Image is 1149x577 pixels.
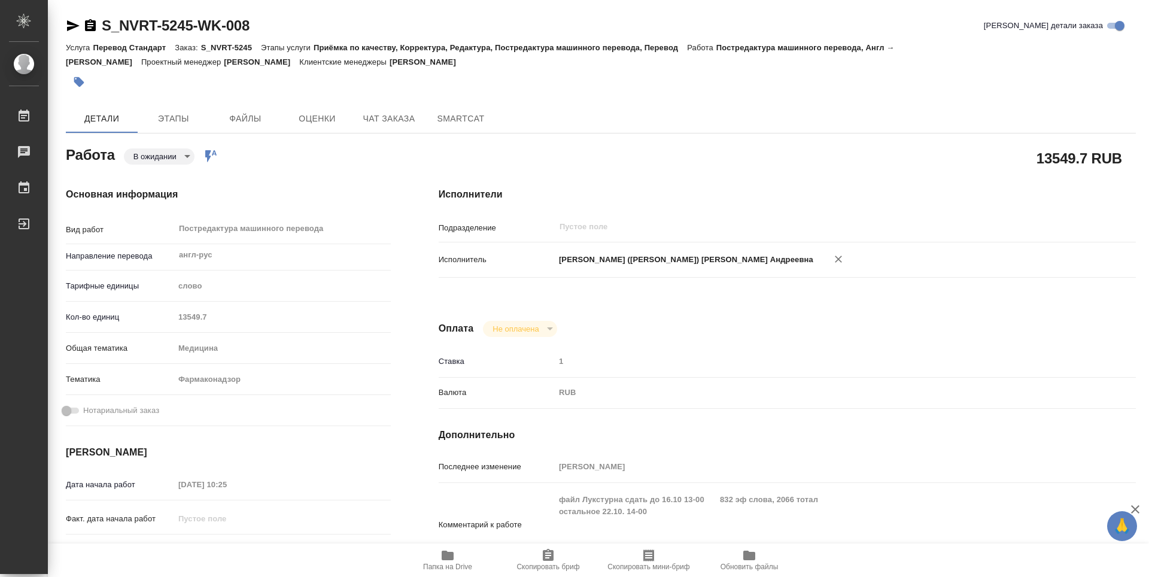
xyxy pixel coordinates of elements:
[314,43,687,52] p: Приёмка по качеству, Корректура, Редактура, Постредактура машинного перевода, Перевод
[141,57,224,66] p: Проектный менеджер
[73,111,130,126] span: Детали
[439,387,555,399] p: Валюта
[217,111,274,126] span: Файлы
[174,338,391,359] div: Медицина
[598,543,699,577] button: Скопировать мини-бриф
[224,57,299,66] p: [PERSON_NAME]
[483,321,557,337] div: В ожидании
[390,57,465,66] p: [PERSON_NAME]
[66,513,174,525] p: Факт. дата начала работ
[66,43,93,52] p: Услуга
[439,187,1136,202] h4: Исполнители
[130,151,180,162] button: В ожидании
[489,324,542,334] button: Не оплачена
[1112,514,1132,539] span: 🙏
[174,369,391,390] div: Фармаконадзор
[397,543,498,577] button: Папка на Drive
[439,356,555,368] p: Ставка
[439,222,555,234] p: Подразделение
[175,43,200,52] p: Заказ:
[261,43,314,52] p: Этапы услуги
[66,445,391,460] h4: [PERSON_NAME]
[299,57,390,66] p: Клиентские менеджеры
[516,563,579,571] span: Скопировать бриф
[439,321,474,336] h4: Оплата
[66,224,174,236] p: Вид работ
[423,563,472,571] span: Папка на Drive
[66,280,174,292] p: Тарифные единицы
[825,246,852,272] button: Удалить исполнителя
[555,353,1078,370] input: Пустое поле
[66,311,174,323] p: Кол-во единиц
[174,476,279,493] input: Пустое поле
[83,19,98,33] button: Скопировать ссылку
[66,143,115,165] h2: Работа
[93,43,175,52] p: Перевод Стандарт
[498,543,598,577] button: Скопировать бриф
[360,111,418,126] span: Чат заказа
[1107,511,1137,541] button: 🙏
[432,111,490,126] span: SmartCat
[687,43,716,52] p: Работа
[555,382,1078,403] div: RUB
[66,373,174,385] p: Тематика
[66,250,174,262] p: Направление перевода
[439,519,555,531] p: Комментарий к работе
[439,254,555,266] p: Исполнитель
[174,541,279,558] input: Пустое поле
[66,19,80,33] button: Скопировать ссылку для ЯМессенджера
[721,563,779,571] span: Обновить файлы
[984,20,1103,32] span: [PERSON_NAME] детали заказа
[699,543,800,577] button: Обновить файлы
[66,342,174,354] p: Общая тематика
[124,148,194,165] div: В ожидании
[1036,148,1122,168] h2: 13549.7 RUB
[607,563,689,571] span: Скопировать мини-бриф
[555,254,813,266] p: [PERSON_NAME] ([PERSON_NAME]) [PERSON_NAME] Андреевна
[555,490,1078,558] textarea: файл Лукстурна сдать до 16.10 13-00 832 эф слова, 2066 тотал остальное 22.10. 14-00 Тотал 27501 слов
[66,187,391,202] h4: Основная информация
[145,111,202,126] span: Этапы
[174,308,391,326] input: Пустое поле
[174,510,279,527] input: Пустое поле
[201,43,261,52] p: S_NVRT-5245
[102,17,250,34] a: S_NVRT-5245-WK-008
[439,428,1136,442] h4: Дополнительно
[83,405,159,417] span: Нотариальный заказ
[66,69,92,95] button: Добавить тэг
[288,111,346,126] span: Оценки
[174,276,391,296] div: слово
[439,461,555,473] p: Последнее изменение
[555,458,1078,475] input: Пустое поле
[66,479,174,491] p: Дата начала работ
[558,220,1050,234] input: Пустое поле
